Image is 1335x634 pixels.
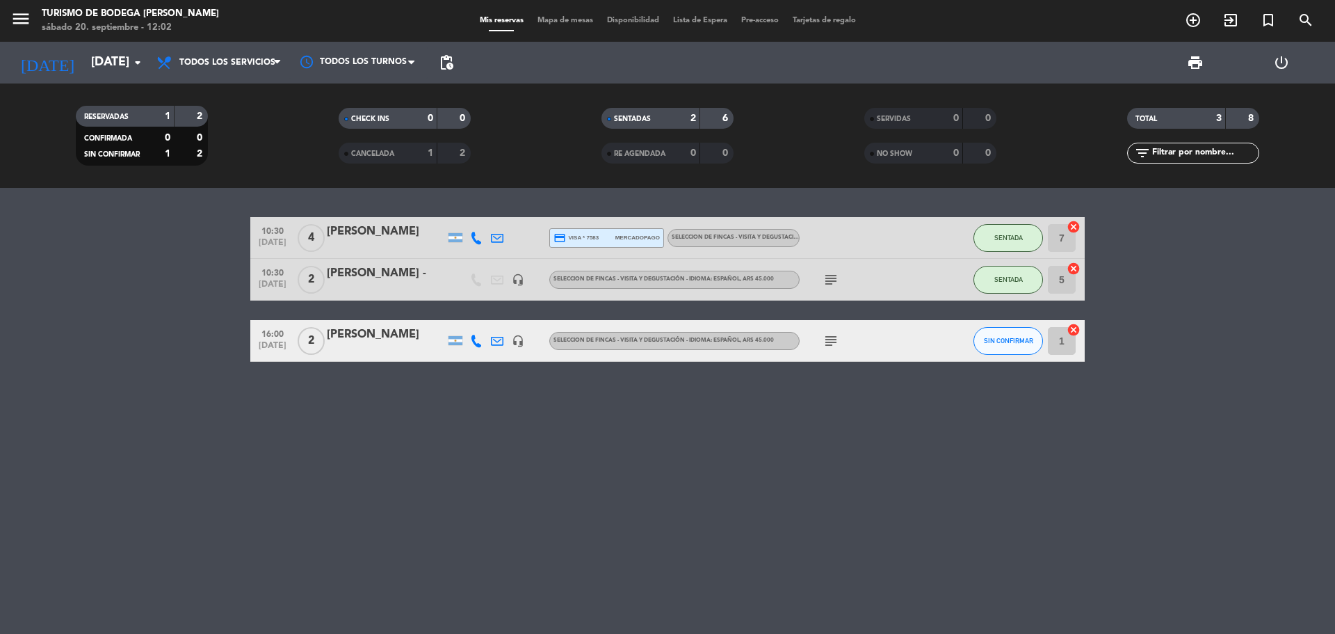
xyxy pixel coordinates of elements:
strong: 2 [197,149,205,159]
i: headset_mic [512,335,524,347]
span: Pre-acceso [734,17,786,24]
span: 10:30 [255,264,290,280]
strong: 0 [690,148,696,158]
span: CANCELADA [351,150,394,157]
span: 10:30 [255,222,290,238]
strong: 1 [165,149,170,159]
span: print [1187,54,1204,71]
span: NO SHOW [877,150,912,157]
span: TOTAL [1135,116,1157,122]
input: Filtrar por nombre... [1151,145,1259,161]
div: LOG OUT [1238,42,1325,84]
span: visa * 7583 [553,232,599,244]
i: turned_in_not [1260,12,1277,29]
span: SENTADA [994,234,1023,241]
span: CHECK INS [351,116,389,122]
i: cancel [1067,220,1081,234]
button: SENTADA [973,266,1043,294]
strong: 1 [165,111,170,121]
div: [PERSON_NAME] [327,223,445,241]
i: arrow_drop_down [129,54,146,71]
span: [DATE] [255,280,290,296]
span: , ARS 45.000 [740,338,774,343]
strong: 0 [953,148,959,158]
span: Mis reservas [473,17,531,24]
span: 4 [298,224,325,252]
span: Disponibilidad [600,17,666,24]
span: 2 [298,327,325,355]
span: , ARS 45.000 [740,276,774,282]
span: Mapa de mesas [531,17,600,24]
div: [PERSON_NAME] - [327,264,445,283]
strong: 0 [197,133,205,143]
strong: 0 [953,113,959,123]
span: RESERVADAS [84,113,129,120]
strong: 3 [1216,113,1222,123]
span: mercadopago [615,233,660,242]
span: RE AGENDADA [614,150,665,157]
span: SENTADA [994,276,1023,283]
span: SELECCION DE FINCAS - Visita y degustación - Idioma: Español [672,235,858,240]
button: menu [10,8,31,34]
i: cancel [1067,262,1081,276]
strong: 0 [428,113,433,123]
span: SERVIDAS [877,116,911,122]
i: power_settings_new [1273,54,1290,71]
span: CONFIRMADA [84,135,132,142]
strong: 6 [722,113,731,123]
div: sábado 20. septiembre - 12:02 [42,21,219,35]
i: add_circle_outline [1185,12,1201,29]
span: SENTADAS [614,116,651,122]
strong: 1 [428,148,433,158]
span: Todos los servicios [179,58,275,68]
button: SIN CONFIRMAR [973,327,1043,355]
strong: 0 [985,148,994,158]
span: SELECCION DE FINCAS - Visita y degustación - Idioma: Español [553,276,774,282]
strong: 2 [460,148,468,158]
strong: 2 [197,111,205,121]
span: 2 [298,266,325,294]
i: cancel [1067,323,1081,337]
i: exit_to_app [1222,12,1239,29]
span: SIN CONFIRMAR [984,337,1033,344]
strong: 0 [722,148,731,158]
strong: 0 [985,113,994,123]
strong: 2 [690,113,696,123]
span: pending_actions [438,54,455,71]
i: menu [10,8,31,29]
i: subject [823,333,839,349]
i: [DATE] [10,47,84,78]
span: Lista de Espera [666,17,734,24]
span: [DATE] [255,341,290,357]
span: SIN CONFIRMAR [84,151,140,158]
div: Turismo de Bodega [PERSON_NAME] [42,7,219,21]
button: SENTADA [973,224,1043,252]
strong: 0 [165,133,170,143]
div: [PERSON_NAME] [327,326,445,344]
strong: 0 [460,113,468,123]
span: 16:00 [255,325,290,341]
i: subject [823,271,839,288]
i: filter_list [1134,145,1151,161]
i: headset_mic [512,274,524,286]
span: SELECCION DE FINCAS - Visita y degustación - Idioma: Español [553,338,774,343]
strong: 8 [1248,113,1256,123]
span: Tarjetas de regalo [786,17,863,24]
span: [DATE] [255,238,290,254]
i: credit_card [553,232,566,244]
i: search [1297,12,1314,29]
